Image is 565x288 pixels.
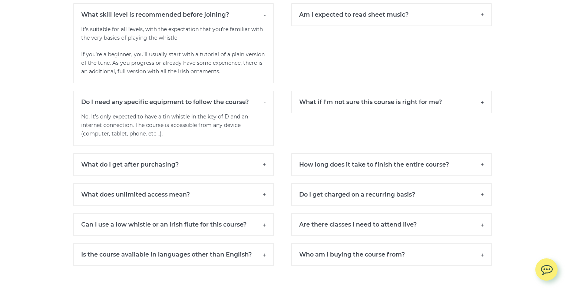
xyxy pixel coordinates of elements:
[291,91,492,113] h6: What if I’m not sure this course is right for me?
[291,3,492,26] h6: Am I expected to read sheet music?
[291,213,492,236] h6: Are there classes I need to attend live?
[291,243,492,266] h6: Who am I buying the course from?
[73,113,274,145] p: No. It’s only expected to have a tin whistle in the key of D and an internet connection. The cour...
[291,183,492,206] h6: Do I get charged on a recurring basis?
[73,183,274,206] h6: What does unlimited access mean?
[73,25,274,84] p: It’s suitable for all levels, with the expectation that you’re familiar with the very basics of p...
[73,243,274,266] h6: Is the course available in languages other than English?
[535,258,558,277] img: chat.svg
[291,153,492,176] h6: How long does it take to finish the entire course?
[73,213,274,236] h6: Can I use a low whistle or an Irish flute for this course?
[73,153,274,176] h6: What do I get after purchasing?
[73,91,274,113] h6: Do I need any specific equipment to follow the course?
[73,3,274,26] h6: What skill level is recommended before joining?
